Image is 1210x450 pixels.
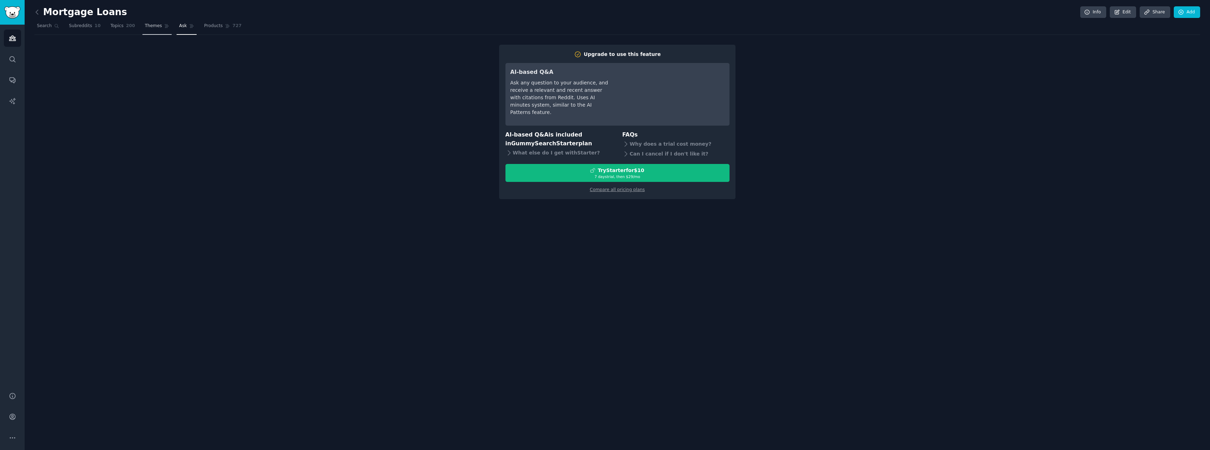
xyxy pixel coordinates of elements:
[584,51,661,58] div: Upgrade to use this feature
[622,131,730,139] h3: FAQs
[204,23,223,29] span: Products
[69,23,92,29] span: Subreddits
[505,131,613,148] h3: AI-based Q&A is included in plan
[202,20,244,35] a: Products727
[233,23,242,29] span: 727
[510,68,609,77] h3: AI-based Q&A
[511,140,578,147] span: GummySearch Starter
[4,6,20,19] img: GummySearch logo
[142,20,172,35] a: Themes
[622,139,730,149] div: Why does a trial cost money?
[505,148,613,158] div: What else do I get with Starter ?
[1174,6,1200,18] a: Add
[177,20,197,35] a: Ask
[66,20,103,35] a: Subreddits10
[34,20,62,35] a: Search
[1080,6,1106,18] a: Info
[126,23,135,29] span: 200
[622,149,730,159] div: Can I cancel if I don't like it?
[95,23,101,29] span: 10
[506,174,729,179] div: 7 days trial, then $ 29 /mo
[505,164,730,182] button: TryStarterfor$107 daystrial, then $29/mo
[1140,6,1170,18] a: Share
[590,187,645,192] a: Compare all pricing plans
[34,7,127,18] h2: Mortgage Loans
[108,20,138,35] a: Topics200
[1110,6,1136,18] a: Edit
[145,23,162,29] span: Themes
[110,23,123,29] span: Topics
[37,23,52,29] span: Search
[598,167,644,174] div: Try Starter for $10
[179,23,187,29] span: Ask
[510,79,609,116] div: Ask any question to your audience, and receive a relevant and recent answer with citations from R...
